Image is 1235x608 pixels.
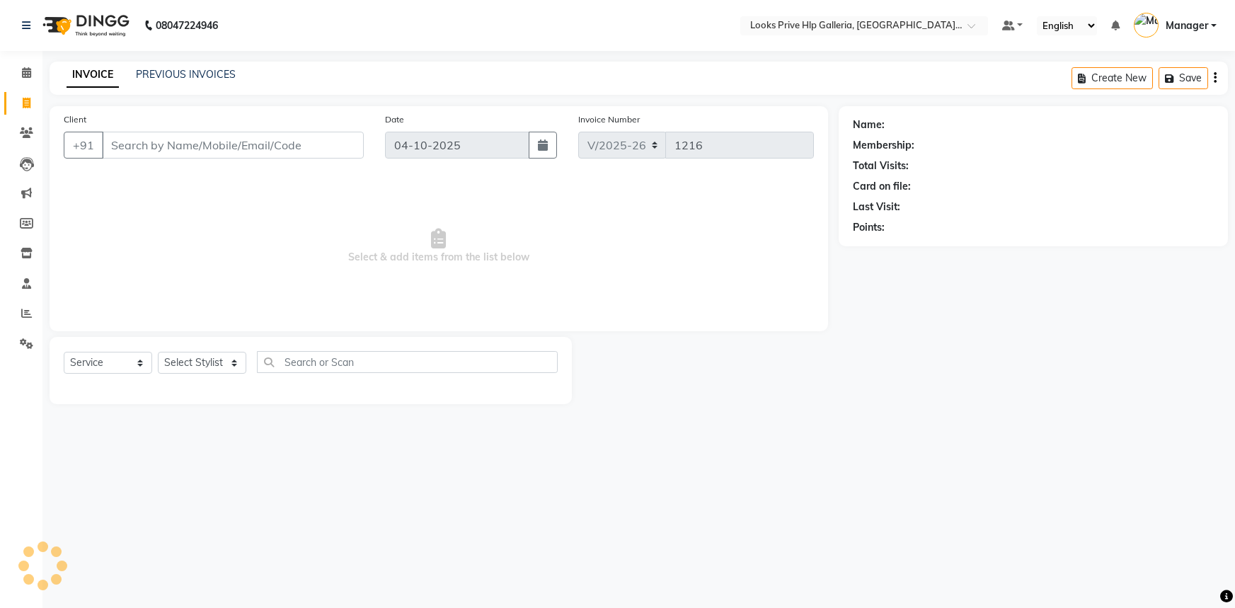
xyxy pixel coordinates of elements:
[853,159,909,173] div: Total Visits:
[102,132,364,159] input: Search by Name/Mobile/Email/Code
[64,132,103,159] button: +91
[853,200,900,214] div: Last Visit:
[1159,67,1208,89] button: Save
[257,351,558,373] input: Search or Scan
[853,138,914,153] div: Membership:
[136,68,236,81] a: PREVIOUS INVOICES
[67,62,119,88] a: INVOICE
[385,113,404,126] label: Date
[1166,18,1208,33] span: Manager
[853,220,885,235] div: Points:
[853,179,911,194] div: Card on file:
[64,176,814,317] span: Select & add items from the list below
[578,113,640,126] label: Invoice Number
[36,6,133,45] img: logo
[1072,67,1153,89] button: Create New
[853,117,885,132] div: Name:
[1134,13,1159,38] img: Manager
[156,6,218,45] b: 08047224946
[64,113,86,126] label: Client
